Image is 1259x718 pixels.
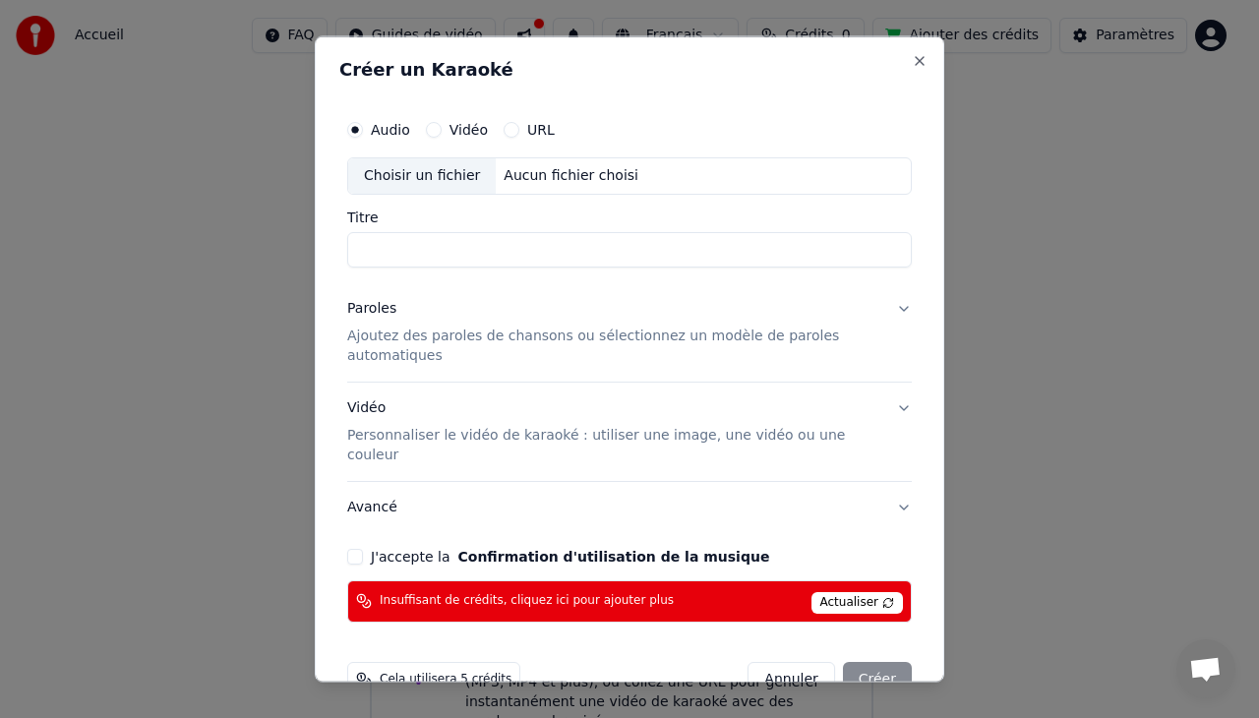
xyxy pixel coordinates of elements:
div: Vidéo [347,397,880,464]
label: Titre [347,209,912,223]
label: J'accepte la [371,549,769,563]
p: Ajoutez des paroles de chansons ou sélectionnez un modèle de paroles automatiques [347,326,880,365]
h2: Créer un Karaoké [339,61,920,79]
span: Insuffisant de crédits, cliquez ici pour ajouter plus [380,593,674,609]
button: J'accepte la [457,549,769,563]
button: Avancé [347,481,912,532]
button: VidéoPersonnaliser le vidéo de karaoké : utiliser une image, une vidéo ou une couleur [347,382,912,480]
label: Vidéo [450,123,488,137]
div: Aucun fichier choisi [496,166,646,186]
p: Personnaliser le vidéo de karaoké : utiliser une image, une vidéo ou une couleur [347,425,880,464]
button: ParolesAjoutez des paroles de chansons ou sélectionnez un modèle de paroles automatiques [347,282,912,381]
label: Audio [371,123,410,137]
div: Paroles [347,298,396,318]
button: Annuler [748,661,834,696]
span: Actualiser [811,591,904,613]
label: URL [527,123,555,137]
div: Choisir un fichier [348,158,496,194]
span: Cela utilisera 5 crédits [380,671,511,687]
